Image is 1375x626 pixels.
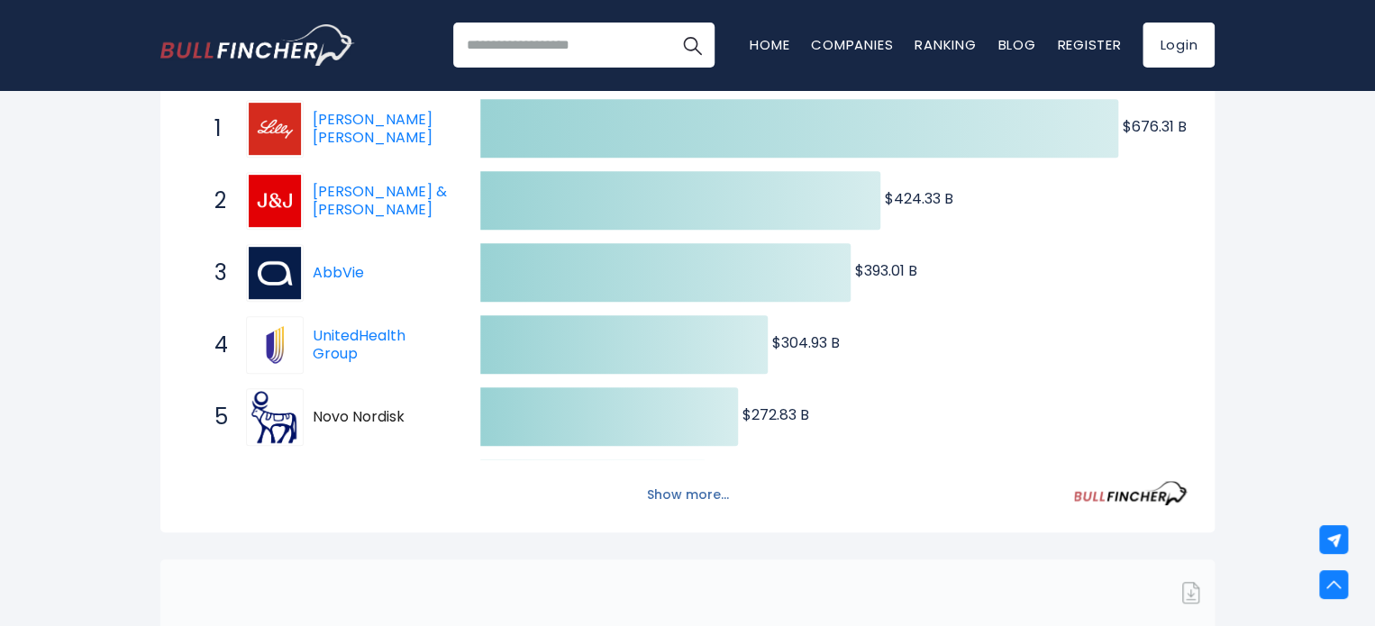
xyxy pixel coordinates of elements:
span: 3 [205,258,223,288]
a: [PERSON_NAME] & [PERSON_NAME] [313,181,447,221]
a: Home [750,35,789,54]
span: 1 [205,113,223,144]
text: $424.33 B [885,188,953,209]
a: UnitedHealth Group [246,316,313,374]
text: $304.93 B [772,332,840,353]
img: UnitedHealth Group [249,319,301,371]
a: Ranking [915,35,976,54]
text: $676.31 B [1123,116,1187,137]
button: Show more... [636,480,740,510]
span: Novo Nordisk [313,408,449,427]
a: Register [1057,35,1121,54]
img: Eli Lilly [249,103,301,155]
a: UnitedHealth Group [313,325,405,365]
span: 5 [205,402,223,432]
a: Blog [997,35,1035,54]
a: AbbVie [246,244,313,302]
img: Novo Nordisk [249,391,301,443]
span: 2 [205,186,223,216]
a: Johnson & Johnson [246,172,313,230]
a: Eli Lilly [246,100,313,158]
a: Go to homepage [160,24,354,66]
text: $272.83 B [742,404,809,425]
a: [PERSON_NAME] [PERSON_NAME] [313,109,433,149]
img: AbbVie [249,247,301,299]
img: Bullfincher logo [160,24,355,66]
a: Companies [811,35,893,54]
button: Search [669,23,715,68]
span: 4 [205,330,223,360]
a: AbbVie [313,262,364,283]
a: Login [1143,23,1215,68]
img: Johnson & Johnson [249,175,301,227]
text: $393.01 B [855,260,917,281]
